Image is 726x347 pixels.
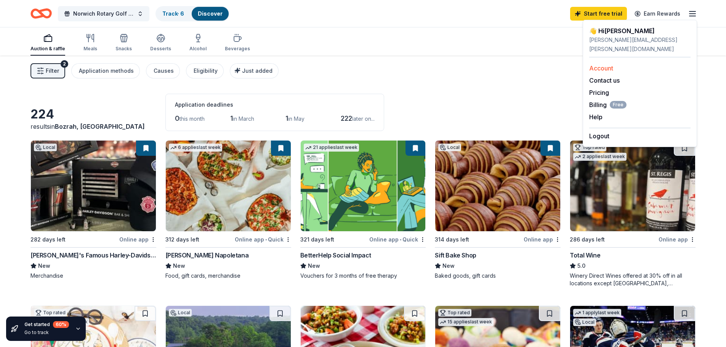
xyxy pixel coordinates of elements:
div: Winery Direct Wines offered at 30% off in all locations except [GEOGRAPHIC_DATA], [GEOGRAPHIC_DAT... [570,272,696,287]
a: Image for Total WineTop rated2 applieslast week286 days leftOnline appTotal Wine5.0Winery Direct ... [570,140,696,287]
button: Logout [589,131,609,141]
button: Meals [83,30,97,56]
span: 5.0 [577,261,585,270]
div: Baked goods, gift cards [435,272,561,280]
span: 222 [341,114,352,122]
div: Top rated [34,309,67,317]
a: Image for BetterHelp Social Impact21 applieslast week321 days leftOnline app•QuickBetterHelp Soci... [300,140,426,280]
div: Local [438,144,461,151]
a: Discover [198,10,223,17]
div: Causes [154,66,174,75]
button: Eligibility [186,63,224,78]
div: 286 days left [570,235,605,244]
span: New [308,261,320,270]
button: Desserts [150,30,171,56]
a: Pricing [589,89,609,96]
div: [PERSON_NAME]'s Famous Harley-Davidson [30,251,156,260]
a: Start free trial [570,7,627,21]
div: Local [573,318,596,326]
button: Help [589,112,603,122]
button: Snacks [115,30,132,56]
span: Free [610,101,627,109]
img: Image for Mike's Famous Harley-Davidson [31,141,156,231]
div: 1 apply last week [573,309,621,317]
a: Image for Frank Pepe Pizzeria Napoletana6 applieslast week312 days leftOnline app•Quick[PERSON_NA... [165,140,291,280]
span: this month [179,115,205,122]
span: Norwich Rotary Golf Touranment [73,9,134,18]
img: Image for Sift Bake Shop [435,141,560,231]
button: BillingFree [589,100,627,109]
div: Application methods [79,66,134,75]
div: Online app [119,235,156,244]
div: Sift Bake Shop [435,251,476,260]
div: Local [169,309,192,317]
div: Merchandise [30,272,156,280]
div: Online app [524,235,561,244]
div: 21 applies last week [304,144,359,152]
span: New [442,261,455,270]
div: Go to track [24,329,69,336]
img: Image for Total Wine [570,141,695,231]
div: Total Wine [570,251,600,260]
span: later on... [352,115,375,122]
img: Image for BetterHelp Social Impact [301,141,426,231]
a: Home [30,5,52,22]
button: Causes [146,63,180,78]
div: Online app Quick [369,235,426,244]
div: 👋 Hi [PERSON_NAME] [589,26,691,35]
div: Desserts [150,46,171,52]
button: Track· 6Discover [155,6,229,21]
button: Norwich Rotary Golf Touranment [58,6,149,21]
a: Image for Mike's Famous Harley-DavidsonLocal282 days leftOnline app[PERSON_NAME]'s Famous Harley-... [30,140,156,280]
a: Image for Sift Bake ShopLocal314 days leftOnline appSift Bake ShopNewBaked goods, gift cards [435,140,561,280]
button: Just added [230,63,279,78]
div: Vouchers for 3 months of free therapy [300,272,426,280]
span: Bozrah, [GEOGRAPHIC_DATA] [55,123,145,130]
div: Get started [24,321,69,328]
div: 2 [61,60,68,68]
span: in March [233,115,254,122]
span: 1 [230,114,233,122]
span: • [265,237,267,243]
div: Alcohol [189,46,207,52]
span: in [50,123,145,130]
span: in May [288,115,305,122]
span: New [38,261,50,270]
div: Top rated [573,144,606,151]
a: Track· 6 [162,10,184,17]
div: Online app Quick [235,235,291,244]
span: Just added [242,67,272,74]
div: Snacks [115,46,132,52]
span: Filter [46,66,59,75]
div: Application deadlines [175,100,375,109]
div: results [30,122,156,131]
img: Image for Frank Pepe Pizzeria Napoletana [166,141,291,231]
div: 224 [30,107,156,122]
span: 0 [175,114,179,122]
button: Filter2 [30,63,65,78]
button: Contact us [589,76,620,85]
div: Eligibility [194,66,218,75]
div: 282 days left [30,235,66,244]
div: [PERSON_NAME] Napoletana [165,251,248,260]
div: 6 applies last week [169,144,222,152]
div: 2 applies last week [573,153,627,161]
div: Food, gift cards, merchandise [165,272,291,280]
div: Meals [83,46,97,52]
button: Alcohol [189,30,207,56]
div: Top rated [438,309,471,317]
div: Online app [659,235,696,244]
a: Account [589,64,613,72]
button: Application methods [71,63,140,78]
span: Billing [589,100,627,109]
div: Auction & raffle [30,46,65,52]
div: 15 applies last week [438,318,494,326]
div: 314 days left [435,235,469,244]
div: Beverages [225,46,250,52]
a: Earn Rewards [630,7,685,21]
span: 1 [285,114,288,122]
button: Auction & raffle [30,30,65,56]
div: 60 % [53,321,69,328]
span: • [400,237,401,243]
div: Local [34,144,57,151]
